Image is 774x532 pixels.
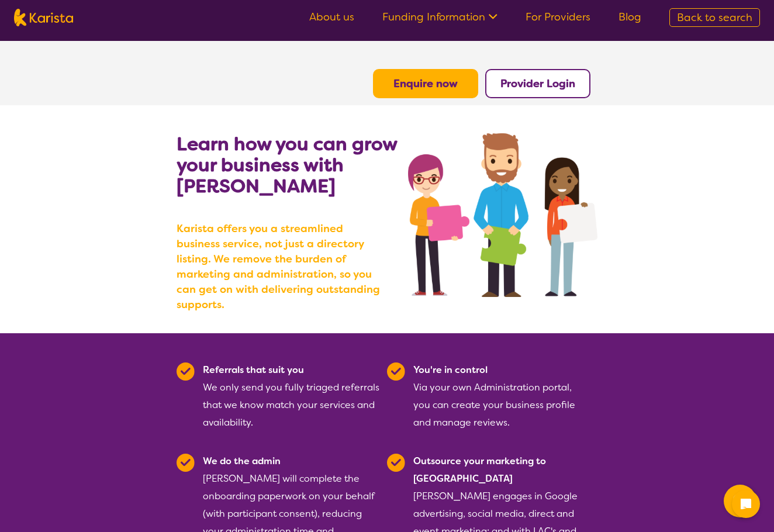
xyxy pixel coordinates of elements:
[393,77,458,91] a: Enquire now
[413,361,590,431] div: Via your own Administration portal, you can create your business profile and manage reviews.
[387,362,405,381] img: Tick
[724,485,756,517] button: Channel Menu
[526,10,590,24] a: For Providers
[677,11,752,25] span: Back to search
[413,364,488,376] b: You're in control
[669,8,760,27] a: Back to search
[500,77,575,91] a: Provider Login
[618,10,641,24] a: Blog
[309,10,354,24] a: About us
[14,9,73,26] img: Karista logo
[177,454,195,472] img: Tick
[373,69,478,98] button: Enquire now
[413,455,546,485] b: Outsource your marketing to [GEOGRAPHIC_DATA]
[177,362,195,381] img: Tick
[408,133,597,297] img: grow your business with Karista
[203,364,304,376] b: Referrals that suit you
[382,10,497,24] a: Funding Information
[485,69,590,98] button: Provider Login
[203,361,380,431] div: We only send you fully triaged referrals that we know match your services and availability.
[177,221,387,312] b: Karista offers you a streamlined business service, not just a directory listing. We remove the bu...
[177,132,397,198] b: Learn how you can grow your business with [PERSON_NAME]
[387,454,405,472] img: Tick
[203,455,281,467] b: We do the admin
